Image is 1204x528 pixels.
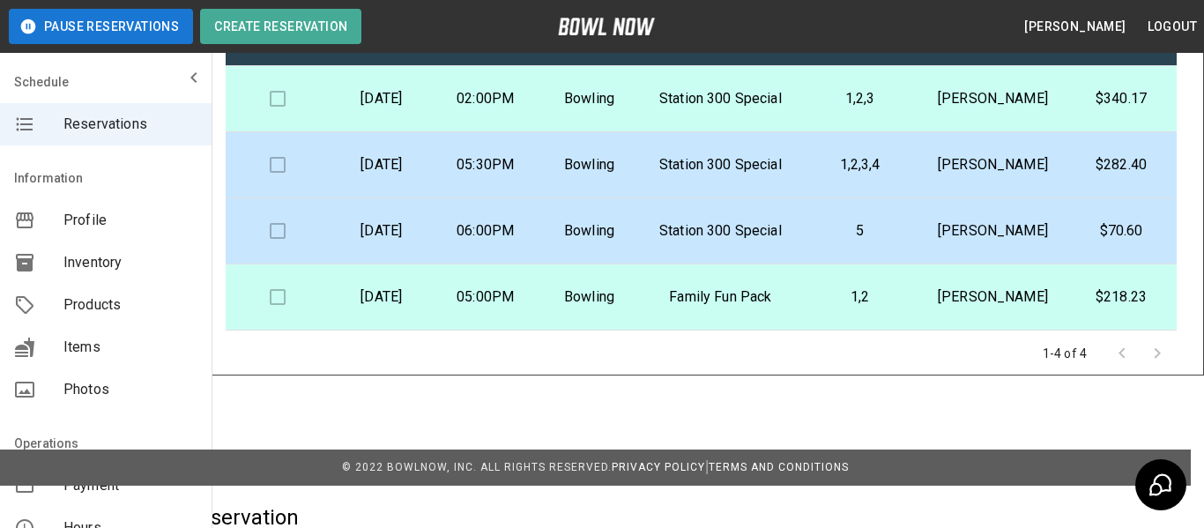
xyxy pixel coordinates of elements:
button: [PERSON_NAME] [1017,11,1133,43]
p: 1,2 [814,286,906,308]
p: 5 [814,220,906,242]
p: 1,2,3 [814,88,906,109]
button: Logout [1141,11,1204,43]
p: [PERSON_NAME] [934,154,1052,175]
span: © 2022 BowlNow, Inc. All Rights Reserved. [342,461,612,473]
p: [DATE] [344,220,420,242]
p: Bowling [552,286,628,308]
p: Family Fun Pack [655,286,785,308]
p: [PERSON_NAME] [934,220,1052,242]
p: $340.17 [1080,88,1163,109]
p: Bowling [552,220,628,242]
span: Reservations [63,114,197,135]
span: Payment [63,475,197,496]
p: [PERSON_NAME] [934,88,1052,109]
a: Privacy Policy [612,461,705,473]
p: $218.23 [1080,286,1163,308]
a: Terms and Conditions [709,461,849,473]
span: Profile [63,210,197,231]
p: 1,2,3,4 [814,154,906,175]
span: Products [63,294,197,316]
p: Bowling [552,154,628,175]
p: 05:00PM [448,286,524,308]
button: Pause Reservations [9,9,193,44]
p: Station 300 Special [655,88,785,109]
p: [DATE] [344,154,420,175]
p: Station 300 Special [655,220,785,242]
img: logo [558,18,655,35]
span: Items [63,337,197,358]
p: 1-4 of 4 [1043,345,1087,362]
p: 02:00PM [448,88,524,109]
p: $282.40 [1080,154,1163,175]
p: Station 300 Special [655,154,785,175]
span: Inventory [63,252,197,273]
p: Bowling [552,88,628,109]
button: Create Reservation [200,9,361,44]
p: [PERSON_NAME] [934,286,1052,308]
p: 06:00PM [448,220,524,242]
p: [DATE] [344,286,420,308]
p: [DATE] [344,88,420,109]
p: $70.60 [1080,220,1163,242]
p: 05:30PM [448,154,524,175]
span: Photos [63,379,197,400]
